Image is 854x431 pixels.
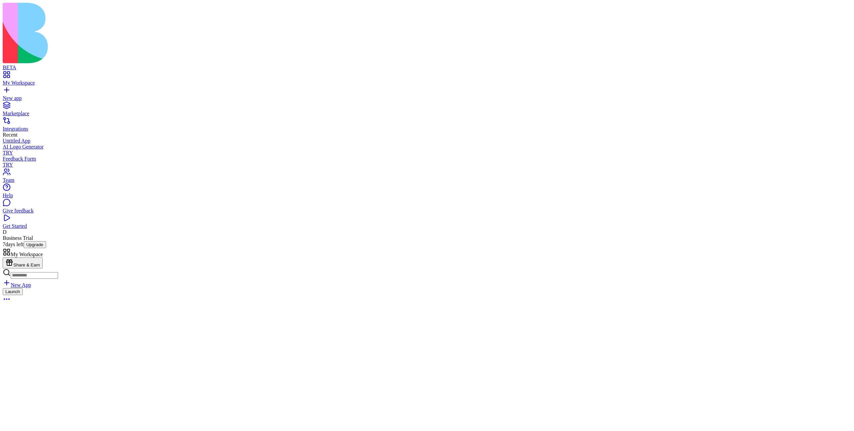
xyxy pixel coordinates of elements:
[3,162,851,168] div: TRY
[3,257,43,268] button: Share & Earn
[3,208,851,214] div: Give feedback
[3,223,851,229] div: Get Started
[3,120,851,132] a: Integrations
[24,241,46,247] a: Upgrade
[24,241,46,248] button: Upgrade
[3,193,851,199] div: Help
[3,105,851,117] a: Marketplace
[11,251,43,257] span: My Workspace
[3,80,851,86] div: My Workspace
[3,95,851,101] div: New app
[3,126,851,132] div: Integrations
[3,171,851,183] a: Team
[3,74,851,86] a: My Workspace
[3,187,851,199] a: Help
[3,177,851,183] div: Team
[13,262,40,267] span: Share & Earn
[3,229,7,235] span: D
[3,202,851,214] a: Give feedback
[3,132,17,138] span: Recent
[3,217,851,229] a: Get Started
[3,150,851,156] div: TRY
[3,156,851,162] div: Feedback Form
[3,138,851,144] a: Untitled App
[3,144,851,156] a: AI Logo GeneratorTRY
[3,156,851,168] a: Feedback FormTRY
[3,65,851,71] div: BETA
[3,89,851,101] a: New app
[3,235,33,247] span: Business Trial
[3,282,31,288] a: New App
[3,288,23,295] button: Launch
[3,3,271,63] img: logo
[3,111,851,117] div: Marketplace
[3,144,851,150] div: AI Logo Generator
[3,241,24,247] span: 7 days left
[3,59,851,71] a: BETA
